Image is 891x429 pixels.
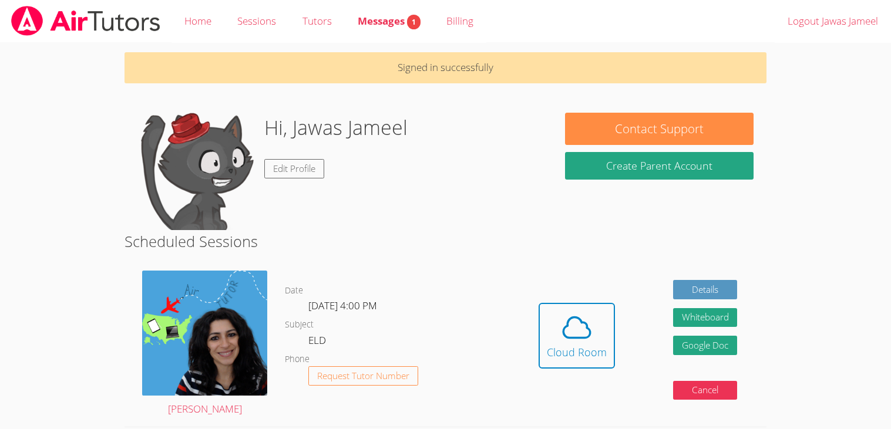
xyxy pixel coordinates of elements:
[125,52,766,83] p: Signed in successfully
[673,308,738,327] button: Whiteboard
[142,271,267,418] a: [PERSON_NAME]
[137,113,255,230] img: default.png
[285,283,303,298] dt: Date
[407,15,421,29] span: 1
[565,113,753,145] button: Contact Support
[673,381,738,400] button: Cancel
[308,366,418,386] button: Request Tutor Number
[317,371,409,380] span: Request Tutor Number
[547,344,607,360] div: Cloud Room
[264,113,408,143] h1: Hi, Jawas Jameel
[285,352,310,367] dt: Phone
[673,280,738,299] a: Details
[10,6,162,36] img: airtutors_banner-c4298cdbf04f3fff15de1276eac7730deb9818008684d7c2e4769d2f7ddbe033.png
[539,303,615,369] button: Cloud Room
[358,14,421,28] span: Messages
[673,336,738,355] a: Google Doc
[142,271,267,396] img: air%20tutor%20avatar.png
[565,152,753,180] button: Create Parent Account
[125,230,766,252] h2: Scheduled Sessions
[285,317,314,332] dt: Subject
[308,299,377,312] span: [DATE] 4:00 PM
[308,332,328,352] dd: ELD
[264,159,324,178] a: Edit Profile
